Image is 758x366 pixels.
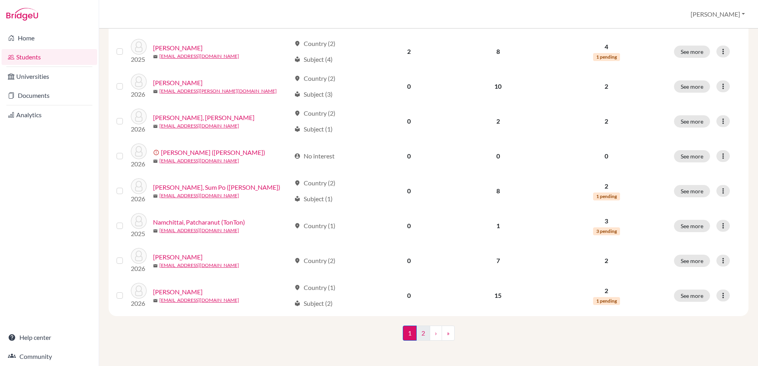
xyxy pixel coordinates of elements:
[549,42,664,51] p: 4
[549,181,664,191] p: 2
[452,278,544,313] td: 15
[131,248,147,264] img: Sadasivan, Rohan
[153,229,158,233] span: mail
[593,53,620,61] span: 1 pending
[131,283,147,299] img: Sawhney, Yash
[153,183,280,192] a: [PERSON_NAME], Sum Po ([PERSON_NAME])
[131,178,147,194] img: Li, Sum Po (Asher)
[294,300,301,307] span: local_library
[294,194,333,204] div: Subject (1)
[131,213,147,229] img: Namchittai, Patcharanut (TonTon)
[294,74,335,83] div: Country (2)
[366,208,452,243] td: 0
[294,299,333,308] div: Subject (2)
[294,180,301,186] span: location_on
[674,115,710,128] button: See more
[549,82,664,91] p: 2
[2,88,97,103] a: Documents
[366,139,452,173] td: 0
[593,193,620,200] span: 1 pending
[549,151,664,161] p: 0
[403,326,455,347] nav: ...
[294,256,335,265] div: Country (2)
[294,151,335,161] div: No interest
[294,39,335,48] div: Country (2)
[153,124,158,129] span: mail
[452,69,544,104] td: 10
[131,109,147,124] img: Kwong, Jensen
[549,286,664,295] p: 2
[403,326,417,341] span: 1
[131,124,147,134] p: 2026
[549,216,664,226] p: 3
[294,124,333,134] div: Subject (1)
[153,149,161,156] span: error_outline
[366,243,452,278] td: 0
[6,8,38,21] img: Bridge-U
[294,55,333,64] div: Subject (4)
[153,194,158,198] span: mail
[430,326,442,341] a: ›
[159,227,239,234] a: [EMAIL_ADDRESS][DOMAIN_NAME]
[159,192,239,199] a: [EMAIL_ADDRESS][DOMAIN_NAME]
[294,75,301,82] span: location_on
[153,252,203,262] a: [PERSON_NAME]
[549,256,664,265] p: 2
[159,262,239,269] a: [EMAIL_ADDRESS][DOMAIN_NAME]
[2,69,97,84] a: Universities
[452,173,544,208] td: 8
[153,113,255,122] a: [PERSON_NAME], [PERSON_NAME]
[294,283,335,292] div: Country (1)
[153,43,203,53] a: [PERSON_NAME]
[153,89,158,94] span: mail
[674,290,710,302] button: See more
[366,34,452,69] td: 2
[153,78,203,88] a: [PERSON_NAME]
[131,229,147,238] p: 2025
[549,116,664,126] p: 2
[674,185,710,197] button: See more
[153,54,158,59] span: mail
[153,287,203,297] a: [PERSON_NAME]
[131,194,147,204] p: 2026
[161,148,265,157] a: [PERSON_NAME] ([PERSON_NAME])
[159,122,239,130] a: [EMAIL_ADDRESS][DOMAIN_NAME]
[2,30,97,46] a: Home
[294,109,335,118] div: Country (2)
[674,150,710,162] button: See more
[159,157,239,164] a: [EMAIL_ADDRESS][DOMAIN_NAME]
[294,221,335,231] div: Country (1)
[416,326,430,341] a: 2
[131,159,147,169] p: 2026
[674,255,710,267] button: See more
[674,80,710,93] button: See more
[366,173,452,208] td: 0
[294,40,301,47] span: location_on
[131,299,147,308] p: 2026
[687,7,748,22] button: [PERSON_NAME]
[593,227,620,235] span: 3 pending
[131,264,147,273] p: 2026
[294,91,301,97] span: local_library
[294,126,301,132] span: local_library
[294,110,301,116] span: location_on
[131,74,147,90] img: Hammerson-Jones, William
[2,49,97,65] a: Students
[452,243,544,278] td: 7
[294,178,335,188] div: Country (2)
[452,139,544,173] td: 0
[294,223,301,229] span: location_on
[674,46,710,58] button: See more
[153,217,245,227] a: Namchittai, Patcharanut (TonTon)
[131,55,147,64] p: 2025
[294,90,333,99] div: Subject (3)
[153,298,158,303] span: mail
[2,107,97,123] a: Analytics
[452,104,544,139] td: 2
[593,297,620,305] span: 1 pending
[674,220,710,232] button: See more
[2,349,97,364] a: Community
[131,39,147,55] img: Hall, Felix
[159,53,239,60] a: [EMAIL_ADDRESS][DOMAIN_NAME]
[294,196,301,202] span: local_library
